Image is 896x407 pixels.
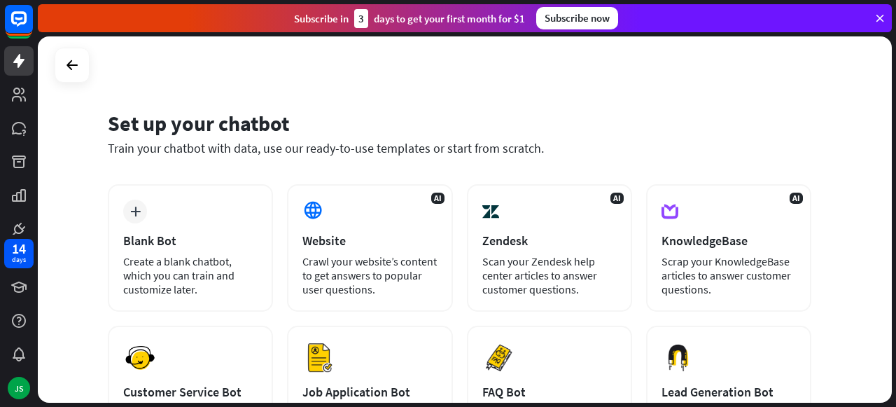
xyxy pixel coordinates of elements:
div: FAQ Bot [482,384,617,400]
div: Lead Generation Bot [661,384,796,400]
div: Scan your Zendesk help center articles to answer customer questions. [482,254,617,296]
div: Train your chatbot with data, use our ready-to-use templates or start from scratch. [108,140,811,156]
div: Job Application Bot [302,384,437,400]
div: 14 [12,242,26,255]
a: 14 days [4,239,34,268]
div: Crawl your website’s content to get answers to popular user questions. [302,254,437,296]
div: days [12,255,26,265]
div: Subscribe in days to get your first month for $1 [294,9,525,28]
div: KnowledgeBase [661,233,796,249]
span: AI [431,193,444,204]
i: plus [130,207,141,216]
div: Set up your chatbot [108,110,811,137]
div: JS [8,377,30,399]
div: Create a blank chatbot, which you can train and customize later. [123,254,258,296]
span: AI [610,193,624,204]
div: 3 [354,9,368,28]
div: Scrap your KnowledgeBase articles to answer customer questions. [661,254,796,296]
div: Customer Service Bot [123,384,258,400]
div: Blank Bot [123,233,258,249]
div: Subscribe now [536,7,618,29]
div: Zendesk [482,233,617,249]
span: AI [790,193,803,204]
div: Website [302,233,437,249]
button: Open LiveChat chat widget [11,6,53,48]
